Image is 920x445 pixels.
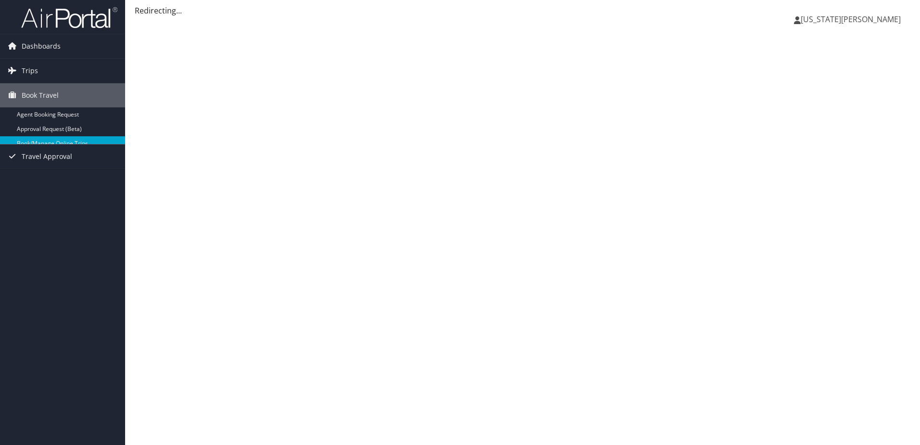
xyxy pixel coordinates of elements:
[22,34,61,58] span: Dashboards
[21,6,117,29] img: airportal-logo.png
[22,83,59,107] span: Book Travel
[801,14,901,25] span: [US_STATE][PERSON_NAME]
[794,5,910,34] a: [US_STATE][PERSON_NAME]
[135,5,910,16] div: Redirecting...
[22,144,72,169] span: Travel Approval
[22,59,38,83] span: Trips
